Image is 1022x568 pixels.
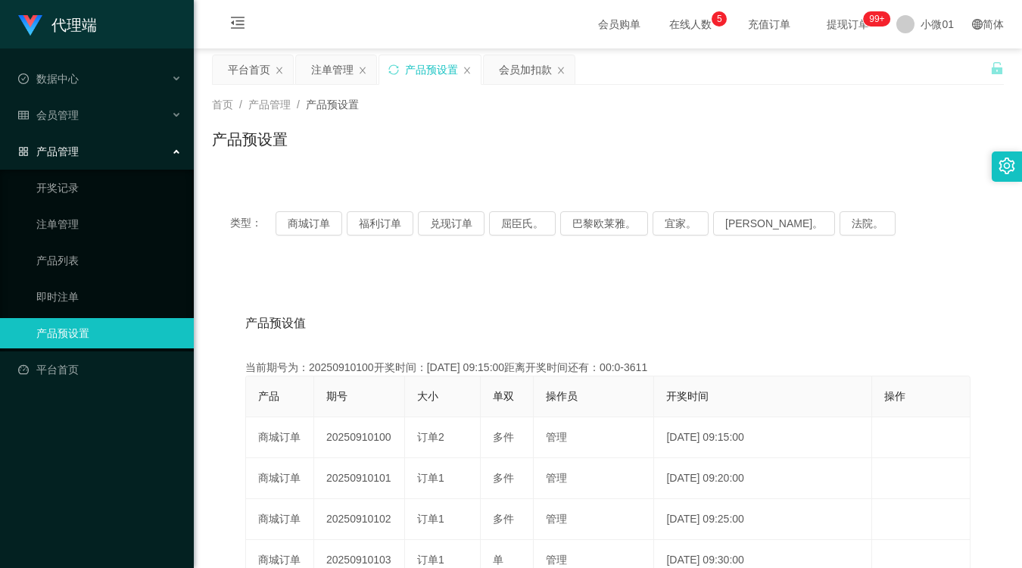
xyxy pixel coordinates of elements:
span: 产品管理 [248,98,291,111]
button: 巴黎欧莱雅。 [560,211,648,236]
h1: 代理端 [51,1,97,49]
span: 多件 [493,431,514,443]
span: 类型： [230,211,276,236]
font: 简体 [983,18,1004,30]
button: 法院。 [840,211,896,236]
a: 即时注单 [36,282,182,312]
button: 宜家。 [653,211,709,236]
td: 20250910101 [314,458,405,499]
a: 代理端 [18,18,97,30]
i: 图标： global [972,19,983,30]
td: [DATE] 09:25:00 [654,499,872,540]
i: 图标： table [18,110,29,120]
td: 管理 [534,458,654,499]
td: 管理 [534,417,654,458]
span: / [297,98,300,111]
span: 首页 [212,98,233,111]
button: [PERSON_NAME]。 [713,211,835,236]
td: 商城订单 [246,458,314,499]
a: 开奖记录 [36,173,182,203]
i: 图标： 关闭 [556,66,566,75]
span: 大小 [417,390,438,402]
i: 图标： 关闭 [358,66,367,75]
span: 订单2 [417,431,444,443]
font: 会员管理 [36,109,79,121]
span: / [239,98,242,111]
a: 产品列表 [36,245,182,276]
i: 图标： 关闭 [275,66,284,75]
i: 图标： 关闭 [463,66,472,75]
i: 图标： 解锁 [990,61,1004,75]
div: 平台首页 [228,55,270,84]
td: [DATE] 09:20:00 [654,458,872,499]
span: 产品 [258,390,279,402]
div: 会员加扣款 [499,55,552,84]
font: 提现订单 [827,18,869,30]
i: 图标： 设置 [999,158,1015,174]
span: 订单1 [417,554,444,566]
i: 图标： menu-fold [212,1,263,49]
span: 产品预设置 [306,98,359,111]
img: logo.9652507e.png [18,15,42,36]
span: 开奖时间 [666,390,709,402]
i: 图标： 同步 [388,64,399,75]
a: 注单管理 [36,209,182,239]
h1: 产品预设置 [212,128,288,151]
sup: 1141 [863,11,890,27]
div: 产品预设置 [405,55,458,84]
span: 期号 [326,390,347,402]
span: 订单1 [417,472,444,484]
font: 充值订单 [748,18,790,30]
button: 屈臣氏。 [489,211,556,236]
td: 20250910102 [314,499,405,540]
button: 福利订单 [347,211,413,236]
font: 产品管理 [36,145,79,158]
a: 产品预设置 [36,318,182,348]
a: 图标： 仪表板平台首页 [18,354,182,385]
div: 当前期号为：20250910100开奖时间：[DATE] 09:15:00距离开奖时间还有：00:0-3611 [245,360,971,376]
font: 在线人数 [669,18,712,30]
i: 图标： check-circle-o [18,73,29,84]
span: 单 [493,554,503,566]
td: 商城订单 [246,417,314,458]
td: 管理 [534,499,654,540]
td: [DATE] 09:15:00 [654,417,872,458]
span: 多件 [493,513,514,525]
span: 操作 [884,390,905,402]
sup: 5 [712,11,727,27]
button: 商城订单 [276,211,342,236]
font: 数据中心 [36,73,79,85]
span: 订单1 [417,513,444,525]
td: 商城订单 [246,499,314,540]
i: 图标： AppStore-O [18,146,29,157]
span: 产品预设值 [245,314,306,332]
button: 兑现订单 [418,211,485,236]
td: 20250910100 [314,417,405,458]
p: 5 [717,11,722,27]
span: 多件 [493,472,514,484]
span: 操作员 [546,390,578,402]
span: 单双 [493,390,514,402]
div: 注单管理 [311,55,354,84]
